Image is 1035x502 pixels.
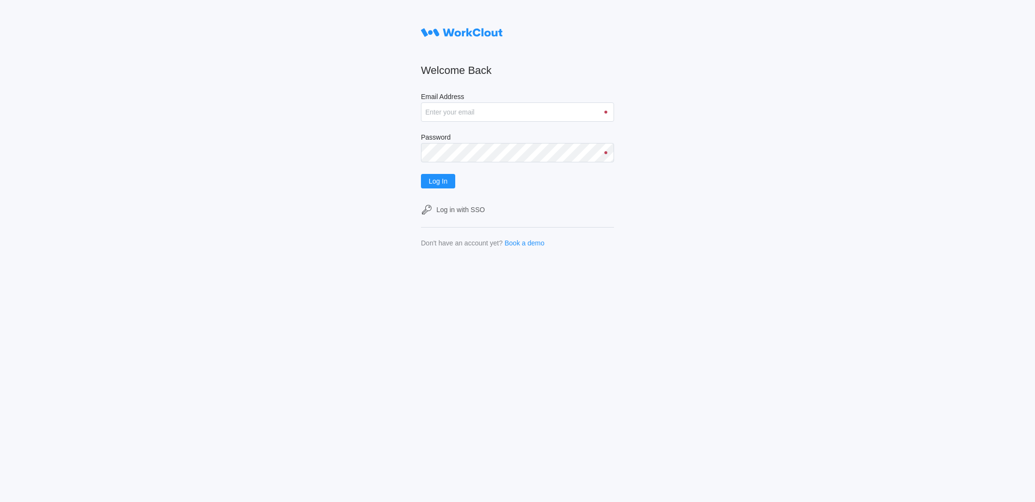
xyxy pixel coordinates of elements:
[421,64,614,77] h2: Welcome Back
[421,174,455,188] button: Log In
[421,133,614,143] label: Password
[421,93,614,102] label: Email Address
[429,178,448,185] span: Log In
[421,204,614,215] a: Log in with SSO
[421,102,614,122] input: Enter your email
[504,239,545,247] a: Book a demo
[421,239,503,247] div: Don't have an account yet?
[436,206,485,214] div: Log in with SSO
